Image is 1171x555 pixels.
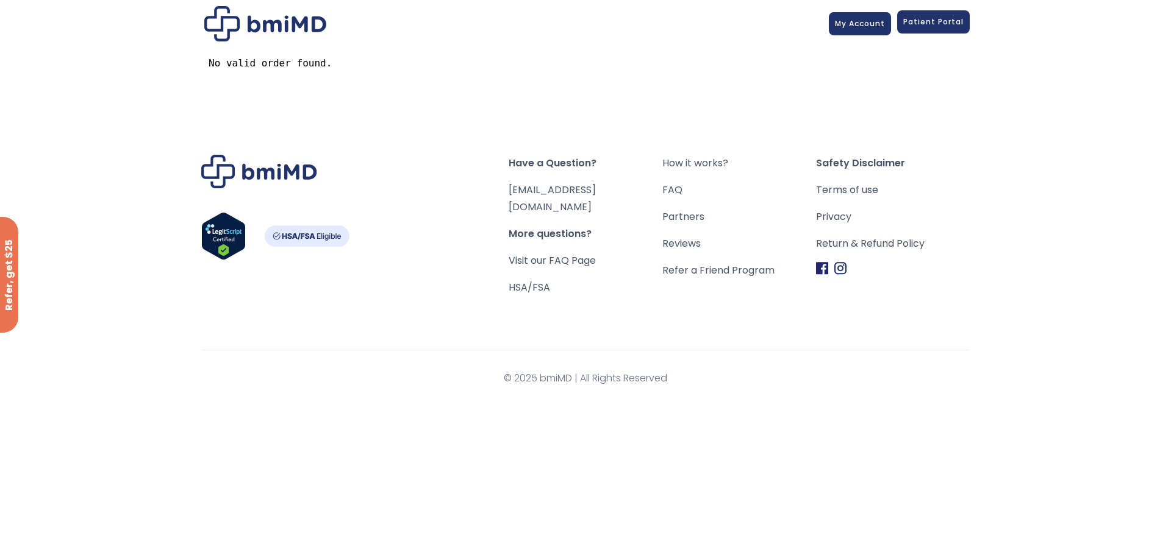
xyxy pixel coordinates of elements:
a: HSA/FSA [509,280,550,294]
span: Safety Disclaimer [816,155,970,172]
span: Patient Portal [903,16,964,27]
span: Have a Question? [509,155,662,172]
span: © 2025 bmiMD | All Rights Reserved [201,370,970,387]
a: Partners [662,208,816,225]
span: More questions? [509,225,662,242]
a: Patient Portal [897,10,970,34]
img: Facebook [816,262,828,275]
img: Verify Approval for www.bmimd.com [201,212,246,260]
a: Refer a Friend Program [662,262,816,279]
pre: No valid order found. [209,57,962,69]
a: Privacy [816,208,970,225]
img: Instagram [834,262,847,275]
span: My Account [835,18,885,29]
a: [EMAIL_ADDRESS][DOMAIN_NAME] [509,183,596,214]
a: Reviews [662,235,816,252]
a: Terms of use [816,182,970,199]
img: Brand Logo [201,155,317,188]
img: Patient Messaging Portal [204,6,326,41]
a: FAQ [662,182,816,199]
a: Verify LegitScript Approval for www.bmimd.com [201,212,246,266]
a: My Account [829,12,891,35]
a: How it works? [662,155,816,172]
a: Return & Refund Policy [816,235,970,252]
img: HSA-FSA [264,225,349,247]
a: Visit our FAQ Page [509,253,596,267]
